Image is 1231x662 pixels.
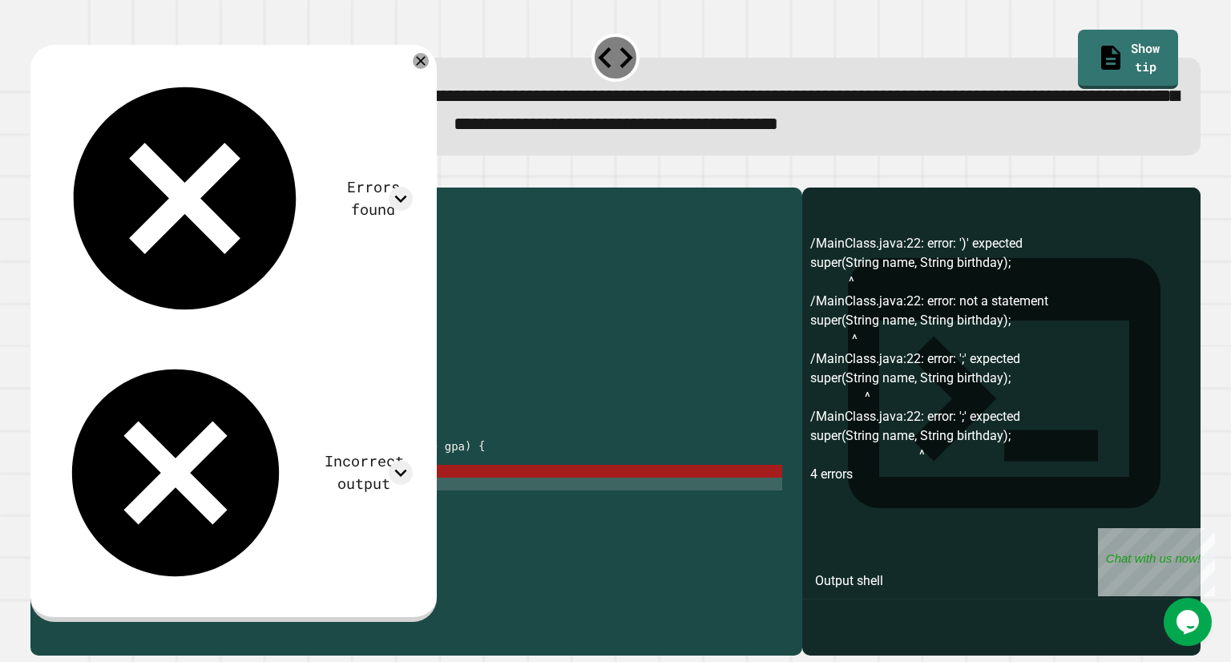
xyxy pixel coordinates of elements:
iframe: chat widget [1164,598,1215,646]
div: Incorrect output [316,450,413,494]
div: Errors found [334,176,413,220]
div: /MainClass.java:22: error: ')' expected super(String name, String birthday); ^ /MainClass.java:22... [810,234,1192,656]
iframe: chat widget [1098,528,1215,596]
a: Show tip [1078,30,1179,90]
